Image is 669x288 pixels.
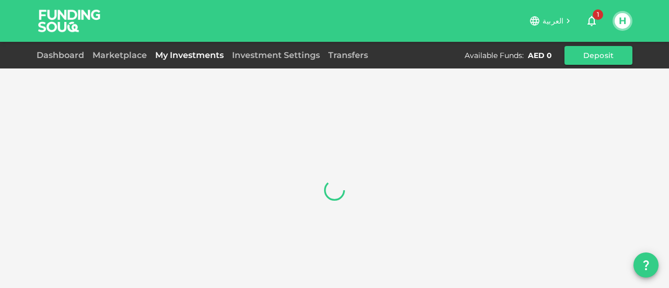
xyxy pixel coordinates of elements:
[564,46,632,65] button: Deposit
[324,50,372,60] a: Transfers
[581,10,602,31] button: 1
[37,50,88,60] a: Dashboard
[88,50,151,60] a: Marketplace
[528,50,552,61] div: AED 0
[228,50,324,60] a: Investment Settings
[633,252,659,278] button: question
[593,9,603,20] span: 1
[151,50,228,60] a: My Investments
[615,13,630,29] button: H
[465,50,524,61] div: Available Funds :
[543,16,563,26] span: العربية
